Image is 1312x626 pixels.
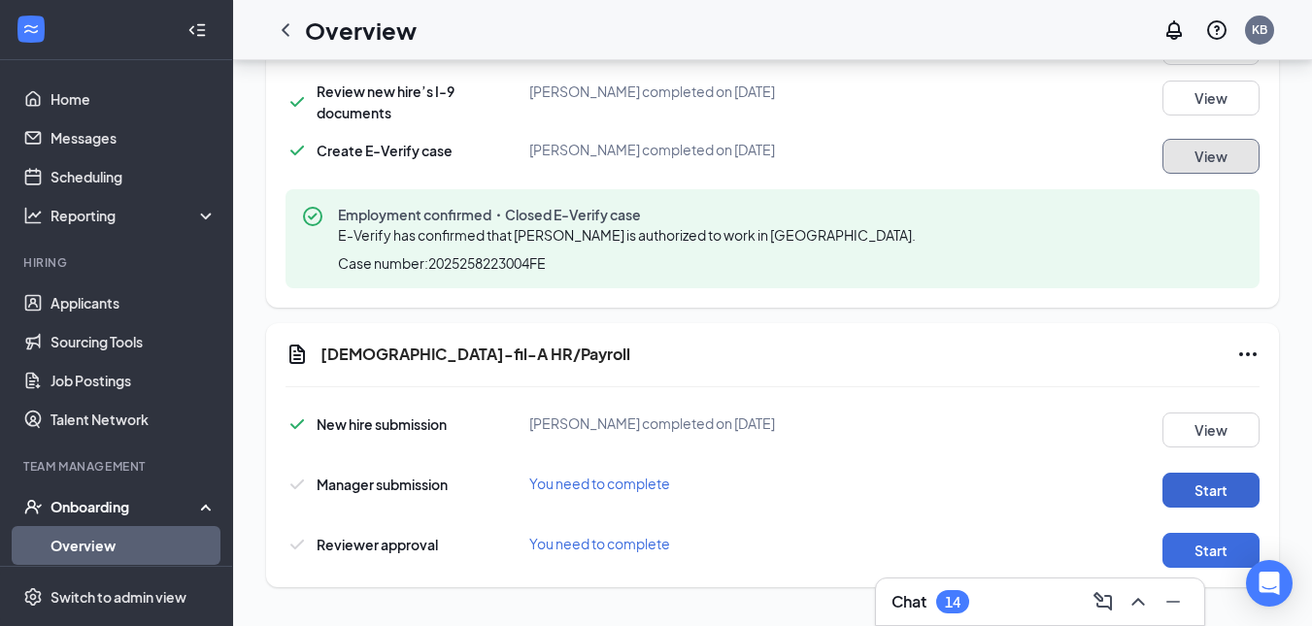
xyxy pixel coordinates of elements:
[21,19,41,39] svg: WorkstreamLogo
[286,412,309,436] svg: Checkmark
[50,157,217,196] a: Scheduling
[529,475,670,492] span: You need to complete
[286,533,309,556] svg: Checkmark
[529,141,775,158] span: [PERSON_NAME] completed on [DATE]
[23,458,213,475] div: Team Management
[1092,590,1115,613] svg: ComposeMessage
[317,415,447,433] span: New hire submission
[1246,560,1293,607] div: Open Intercom Messenger
[1158,586,1189,617] button: Minimize
[50,361,217,400] a: Job Postings
[1127,590,1150,613] svg: ChevronUp
[529,414,775,432] span: [PERSON_NAME] completed on [DATE]
[286,343,309,366] svg: Document
[891,591,926,612] h3: Chat
[1088,586,1119,617] button: ComposeMessage
[317,536,438,553] span: Reviewer approval
[50,497,200,516] div: Onboarding
[945,594,960,610] div: 14
[50,400,217,439] a: Talent Network
[317,142,453,159] span: Create E-Verify case
[274,18,297,42] svg: ChevronLeft
[50,118,217,157] a: Messages
[23,497,43,516] svg: UserCheck
[1252,21,1267,38] div: KB
[23,254,213,271] div: Hiring
[529,82,775,100] span: [PERSON_NAME] completed on [DATE]
[1162,18,1186,42] svg: Notifications
[317,82,454,121] span: Review new hire’s I-9 documents
[1236,343,1260,366] svg: Ellipses
[50,283,217,322] a: Applicants
[529,535,670,552] span: You need to complete
[1161,590,1185,613] svg: Minimize
[1162,412,1260,447] button: View
[286,473,309,496] svg: Checkmark
[50,587,186,607] div: Switch to admin view
[286,139,309,162] svg: Checkmark
[1162,81,1260,115] button: View
[338,226,916,244] span: E-Verify has confirmed that [PERSON_NAME] is authorized to work in [GEOGRAPHIC_DATA].
[1123,586,1154,617] button: ChevronUp
[23,206,43,225] svg: Analysis
[305,14,417,47] h1: Overview
[50,526,217,565] a: Overview
[301,205,324,228] svg: CheckmarkCircle
[187,20,207,40] svg: Collapse
[1205,18,1228,42] svg: QuestionInfo
[1162,139,1260,174] button: View
[23,587,43,607] svg: Settings
[1162,473,1260,508] button: Start
[338,205,924,224] span: Employment confirmed・Closed E-Verify case
[338,253,546,273] span: Case number: 2025258223004FE
[320,344,630,365] h5: [DEMOGRAPHIC_DATA]-fil-A HR/Payroll
[286,90,309,114] svg: Checkmark
[1162,533,1260,568] button: Start
[50,322,217,361] a: Sourcing Tools
[50,80,217,118] a: Home
[317,476,448,493] span: Manager submission
[50,206,218,225] div: Reporting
